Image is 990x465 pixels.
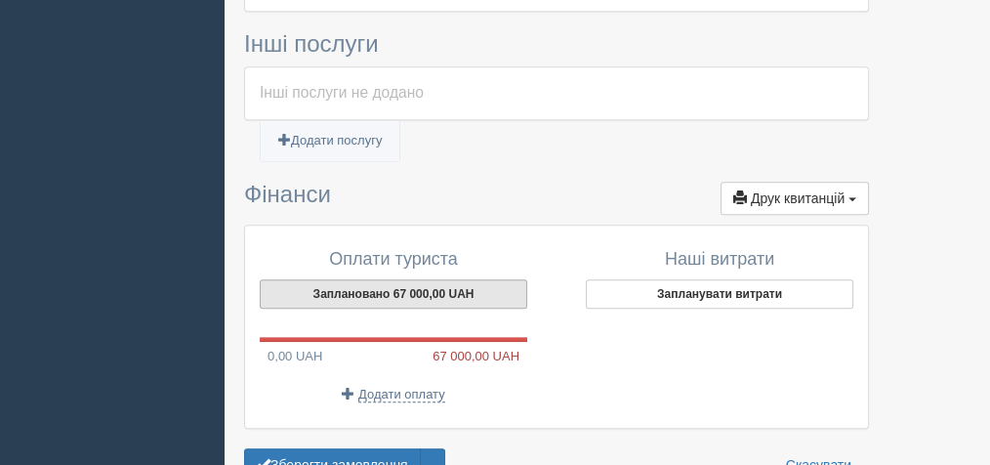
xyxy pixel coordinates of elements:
[244,31,869,57] h3: Інші послуги
[260,279,527,309] button: Заплановано 67 000,00 UAH
[260,349,322,363] span: 0,00 UAH
[433,347,527,365] span: 67 000,00 UAH
[260,250,527,270] h4: Оплати туриста
[342,387,444,402] a: Додати оплату
[244,182,869,215] h3: Фінанси
[586,279,853,309] button: Запланувати витрати
[261,121,399,161] a: Додати послугу
[586,250,853,270] h4: Наші витрати
[721,182,869,215] button: Друк квитанцій
[751,190,845,206] span: Друк квитанцій
[358,387,445,402] span: Додати оплату
[260,82,853,105] div: Інші послуги не додано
